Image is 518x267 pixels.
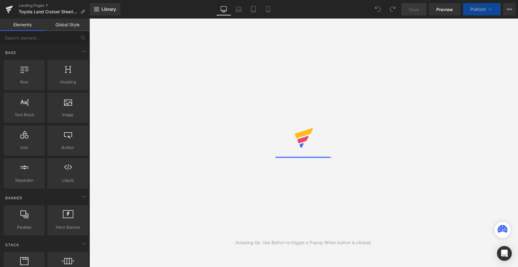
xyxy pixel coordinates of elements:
span: Publish [470,7,486,12]
a: Laptop [231,3,246,15]
button: Publish [463,3,501,15]
span: Library [101,6,116,12]
span: Liquid [49,177,87,184]
a: Mobile [261,3,276,15]
a: Global Style [45,19,90,31]
span: Text Block [6,112,43,118]
div: Amazing tip: Use Button to trigger a Popup When button is clicked. [235,239,372,246]
a: New Library [90,3,120,15]
a: Tablet [246,3,261,15]
span: Save [409,6,419,13]
button: More [503,3,516,15]
span: Image [49,112,87,118]
span: Button [49,144,87,151]
span: Icon [6,144,43,151]
button: Undo [372,3,384,15]
a: Preview [429,3,460,15]
span: Preview [436,6,453,13]
span: Toyota Land Cruiser Steering Wheels [19,9,78,14]
span: Heading [49,79,87,85]
span: Separator [6,177,43,184]
span: Row [6,79,43,85]
span: Hero Banner [49,224,87,231]
button: Redo [386,3,399,15]
a: Desktop [216,3,231,15]
div: Open Intercom Messenger [497,246,512,261]
span: Banner [5,195,23,201]
span: Stack [5,242,20,248]
span: Base [5,50,17,56]
a: Landing Pages [19,3,90,8]
span: Parallax [6,224,43,231]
